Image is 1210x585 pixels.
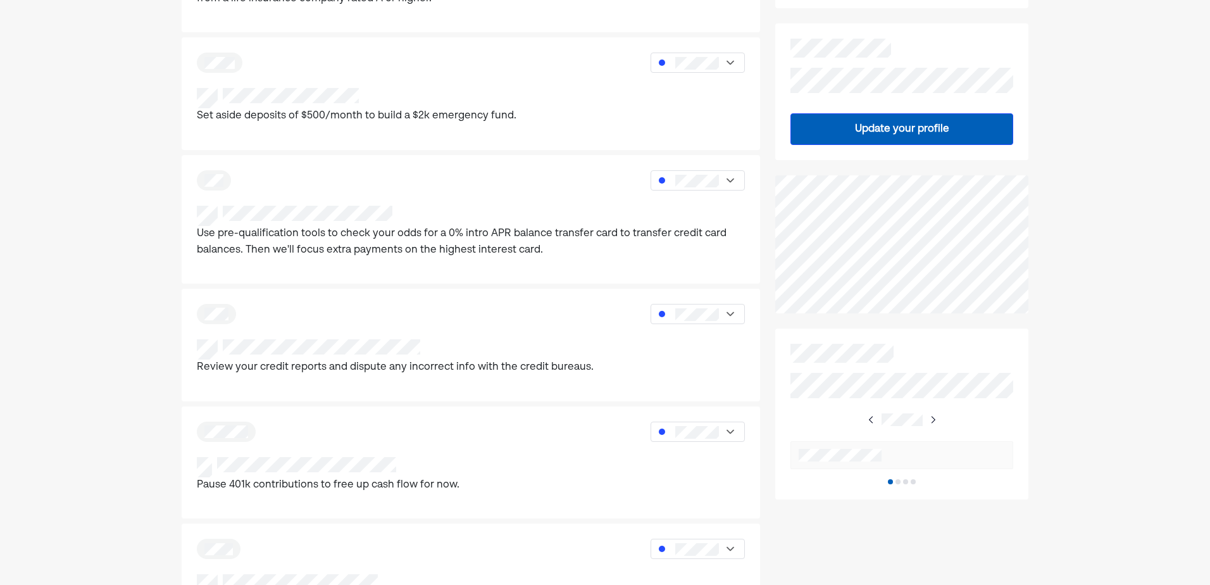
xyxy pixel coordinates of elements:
[197,477,459,494] p: Pause 401k contributions to free up cash flow for now.
[928,415,938,425] img: right-arrow
[790,113,1013,145] button: Update your profile
[866,415,876,425] img: right-arrow
[197,226,745,258] p: Use pre-qualification tools to check your odds for a 0% intro APR balance transfer card to transf...
[197,360,594,376] p: Review your credit reports and dispute any incorrect info with the credit bureaus.
[197,108,516,125] p: Set aside deposits of $500/month to build a $2k emergency fund.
